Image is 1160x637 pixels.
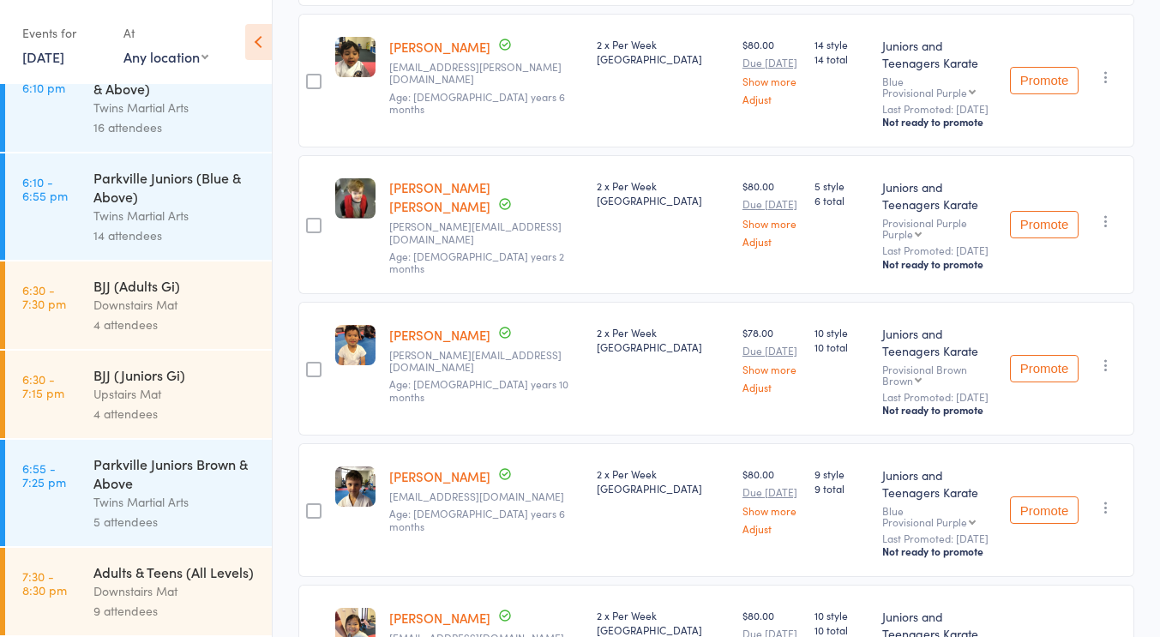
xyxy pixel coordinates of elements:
div: Downstairs Mat [93,581,257,601]
a: [PERSON_NAME] [389,609,490,627]
div: Blue [882,505,996,527]
div: 5 attendees [93,512,257,532]
button: Promote [1010,211,1079,238]
div: Brown [882,375,913,386]
div: Provisional Purple [882,516,967,527]
a: 5:40 -6:10 pmParkville Sparring (Yellow & Above)Twins Martial Arts16 attendees [5,45,272,152]
small: Due [DATE] [742,57,801,69]
button: Promote [1010,67,1079,94]
div: 9 attendees [93,601,257,621]
div: Not ready to promote [882,544,996,558]
span: 10 style [814,608,868,622]
span: 9 style [814,466,868,481]
a: [PERSON_NAME] [389,467,490,485]
div: Not ready to promote [882,115,996,129]
img: image1621922225.png [335,37,376,77]
span: Age: [DEMOGRAPHIC_DATA] years 6 months [389,89,565,116]
a: [PERSON_NAME] [389,38,490,56]
div: Twins Martial Arts [93,492,257,512]
span: 10 total [814,622,868,637]
div: Downstairs Mat [93,295,257,315]
div: $78.00 [742,325,801,393]
span: 5 style [814,178,868,193]
a: Show more [742,505,801,516]
div: Juniors and Teenagers Karate [882,37,996,71]
div: 16 attendees [93,117,257,137]
a: 6:30 -7:30 pmBJJ (Adults Gi)Downstairs Mat4 attendees [5,261,272,349]
span: 14 style [814,37,868,51]
div: 2 x Per Week [GEOGRAPHIC_DATA] [597,608,728,637]
div: Purple [882,228,913,239]
small: Due [DATE] [742,486,801,498]
div: Provisional Purple [882,217,996,239]
button: Promote [1010,496,1079,524]
div: Adults & Teens (All Levels) [93,562,257,581]
div: BJJ (Adults Gi) [93,276,257,295]
a: Show more [742,75,801,87]
small: stephanie.esquieres@gmail.com [389,349,583,374]
div: Provisional Brown [882,364,996,386]
a: Show more [742,364,801,375]
a: 6:30 -7:15 pmBJJ (Juniors Gi)Upstairs Mat4 attendees [5,351,272,438]
span: Age: [DEMOGRAPHIC_DATA] years 2 months [389,249,564,275]
div: Events for [22,19,106,47]
span: Age: [DEMOGRAPHIC_DATA] years 6 months [389,506,565,532]
time: 6:10 - 6:55 pm [22,175,68,202]
img: image1617416839.png [335,178,376,219]
span: 10 style [814,325,868,340]
div: 4 attendees [93,404,257,424]
small: gin.nguyen@hotmail.com [389,61,583,86]
small: bruce@healthydogtreats.com.au [389,220,583,245]
a: Adjust [742,523,801,534]
div: 4 attendees [93,315,257,334]
small: Last Promoted: [DATE] [882,244,996,256]
div: BJJ (Juniors Gi) [93,365,257,384]
small: Last Promoted: [DATE] [882,103,996,115]
div: Juniors and Teenagers Karate [882,178,996,213]
div: Twins Martial Arts [93,206,257,225]
span: 14 total [814,51,868,66]
div: 2 x Per Week [GEOGRAPHIC_DATA] [597,466,728,496]
button: Promote [1010,355,1079,382]
a: Adjust [742,382,801,393]
time: 6:30 - 7:15 pm [22,372,64,400]
div: Upstairs Mat [93,384,257,404]
a: 6:10 -6:55 pmParkville Juniors (Blue & Above)Twins Martial Arts14 attendees [5,153,272,260]
a: 7:30 -8:30 pmAdults & Teens (All Levels)Downstairs Mat9 attendees [5,548,272,635]
span: 6 total [814,193,868,207]
a: 6:55 -7:25 pmParkville Juniors Brown & AboveTwins Martial Arts5 attendees [5,440,272,546]
div: At [123,19,208,47]
div: Parkville Juniors (Blue & Above) [93,168,257,206]
div: Blue [882,75,996,98]
small: Due [DATE] [742,345,801,357]
div: 14 attendees [93,225,257,245]
a: [PERSON_NAME] [PERSON_NAME] [389,178,490,215]
time: 6:30 - 7:30 pm [22,283,66,310]
time: 6:55 - 7:25 pm [22,461,66,489]
div: 2 x Per Week [GEOGRAPHIC_DATA] [597,325,728,354]
a: Show more [742,218,801,229]
a: [PERSON_NAME] [389,326,490,344]
span: 9 total [814,481,868,496]
div: 2 x Per Week [GEOGRAPHIC_DATA] [597,37,728,66]
div: $80.00 [742,178,801,246]
span: Age: [DEMOGRAPHIC_DATA] years 10 months [389,376,568,403]
div: Not ready to promote [882,403,996,417]
time: 7:30 - 8:30 pm [22,569,67,597]
div: Juniors and Teenagers Karate [882,466,996,501]
img: image1621406162.png [335,325,376,365]
div: $80.00 [742,466,801,534]
a: Adjust [742,236,801,247]
small: robyngrayson_@hotmail.com [389,490,583,502]
div: $80.00 [742,37,801,105]
time: 5:40 - 6:10 pm [22,67,65,94]
span: 10 total [814,340,868,354]
div: Any location [123,47,208,66]
div: Provisional Purple [882,87,967,98]
a: [DATE] [22,47,64,66]
div: 2 x Per Week [GEOGRAPHIC_DATA] [597,178,728,207]
div: Parkville Juniors Brown & Above [93,454,257,492]
img: image1700632221.png [335,466,376,507]
small: Last Promoted: [DATE] [882,532,996,544]
div: Not ready to promote [882,257,996,271]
